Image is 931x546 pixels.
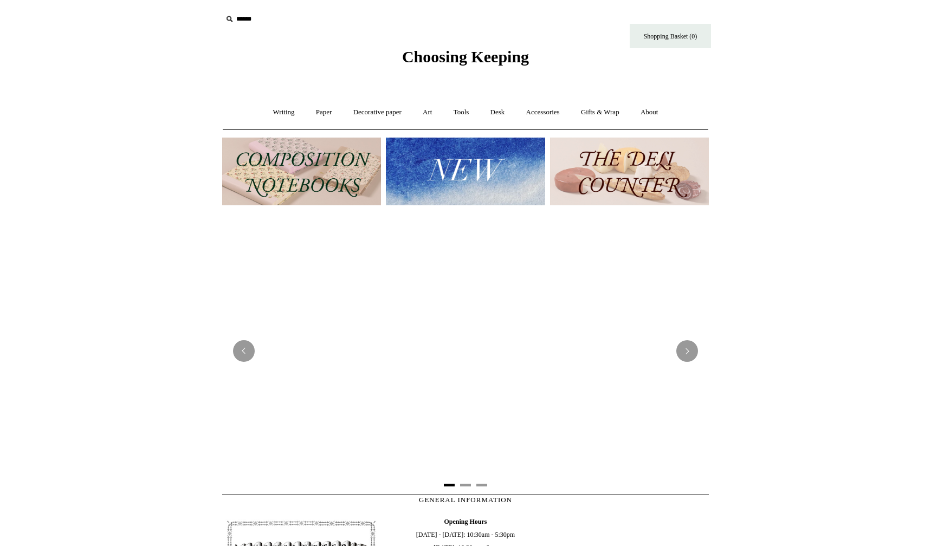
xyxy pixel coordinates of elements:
a: Writing [263,98,305,127]
a: Desk [481,98,515,127]
a: Shopping Basket (0) [630,24,711,48]
img: USA PSA .jpg__PID:33428022-6587-48b7-8b57-d7eefc91f15a [222,216,709,487]
button: Page 3 [476,484,487,486]
button: Page 2 [460,484,471,486]
button: Page 1 [444,484,455,486]
a: About [631,98,668,127]
a: Accessories [516,98,570,127]
a: Art [413,98,442,127]
img: New.jpg__PID:f73bdf93-380a-4a35-bcfe-7823039498e1 [386,138,545,205]
a: Tools [444,98,479,127]
a: Decorative paper [344,98,411,127]
a: Gifts & Wrap [571,98,629,127]
span: GENERAL INFORMATION [419,496,512,504]
button: Previous [233,340,255,362]
img: 202302 Composition ledgers.jpg__PID:69722ee6-fa44-49dd-a067-31375e5d54ec [222,138,381,205]
a: Paper [306,98,342,127]
img: The Deli Counter [550,138,709,205]
span: Choosing Keeping [402,48,529,66]
a: Choosing Keeping [402,56,529,64]
button: Next [676,340,698,362]
b: Opening Hours [444,518,487,525]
